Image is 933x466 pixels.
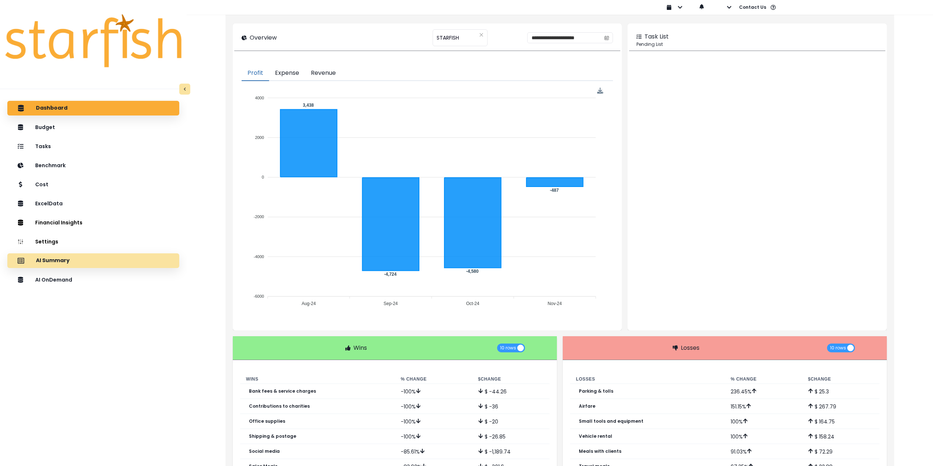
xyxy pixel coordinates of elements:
p: Shipping & postage [249,434,296,439]
div: Menu [597,88,603,94]
tspan: 4000 [255,96,264,100]
th: Wins [240,375,395,384]
svg: calendar [604,35,609,40]
td: 151.15 % [725,399,802,414]
td: $ -1,189.74 [472,444,550,459]
button: AI OnDemand [7,272,179,287]
td: 91.03 % [725,444,802,459]
td: -100 % [395,414,472,429]
button: AI Summary [7,253,179,268]
button: Cost [7,177,179,192]
p: Bank fees & service charges [249,389,316,394]
tspan: -2000 [254,215,264,219]
p: Social media [249,449,280,454]
th: $ Change [802,375,879,384]
p: Meals with clients [579,449,621,454]
td: $ -44.26 [472,384,550,399]
p: Airfare [579,404,595,409]
th: % Change [395,375,472,384]
button: ExcelData [7,196,179,211]
tspan: Oct-24 [466,301,480,307]
button: Financial Insights [7,215,179,230]
button: Dashboard [7,101,179,115]
p: Small tools and equipment [579,419,643,424]
svg: close [479,33,484,37]
button: Revenue [305,66,342,81]
tspan: 2000 [255,135,264,140]
p: Vehicle rental [579,434,612,439]
td: $ 267.79 [802,399,879,414]
button: Settings [7,234,179,249]
button: Tasks [7,139,179,154]
tspan: Nov-24 [548,301,562,307]
p: Tasks [35,143,51,150]
th: $ Change [472,375,550,384]
img: Download Profit [597,88,603,94]
p: Overview [250,33,277,42]
span: 10 rows [500,344,516,352]
p: Losses [681,344,699,352]
td: -85.61 % [395,444,472,459]
tspan: Aug-24 [302,301,316,307]
td: -100 % [395,429,472,444]
th: Losses [570,375,725,384]
td: -100 % [395,399,472,414]
p: AI OnDemand [35,277,72,283]
p: Office supplies [249,419,285,424]
p: Task List [644,32,669,41]
td: 100 % [725,414,802,429]
p: Benchmark [35,162,66,169]
p: Parking & tolls [579,389,613,394]
span: STARFISH [437,30,459,45]
td: 100 % [725,429,802,444]
tspan: Sep-24 [384,301,398,307]
p: Wins [353,344,367,352]
button: Profit [242,66,269,81]
button: Clear [479,31,484,38]
tspan: -4000 [254,254,264,259]
th: % Change [725,375,802,384]
td: 236.45 % [725,384,802,399]
button: Budget [7,120,179,135]
p: Dashboard [36,105,67,111]
button: Expense [269,66,305,81]
p: ExcelData [35,201,63,207]
span: 10 rows [830,344,846,352]
td: -100 % [395,384,472,399]
td: $ 25.3 [802,384,879,399]
p: AI Summary [36,257,70,264]
td: $ 158.24 [802,429,879,444]
tspan: -6000 [254,294,264,298]
td: $ -20 [472,414,550,429]
td: $ 72.29 [802,444,879,459]
tspan: 0 [262,175,264,179]
td: $ -36 [472,399,550,414]
p: Budget [35,124,55,131]
td: $ -26.85 [472,429,550,444]
td: $ 164.75 [802,414,879,429]
p: Pending List [636,41,878,48]
button: Benchmark [7,158,179,173]
p: Cost [35,181,48,188]
p: Contributions to charities [249,404,310,409]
